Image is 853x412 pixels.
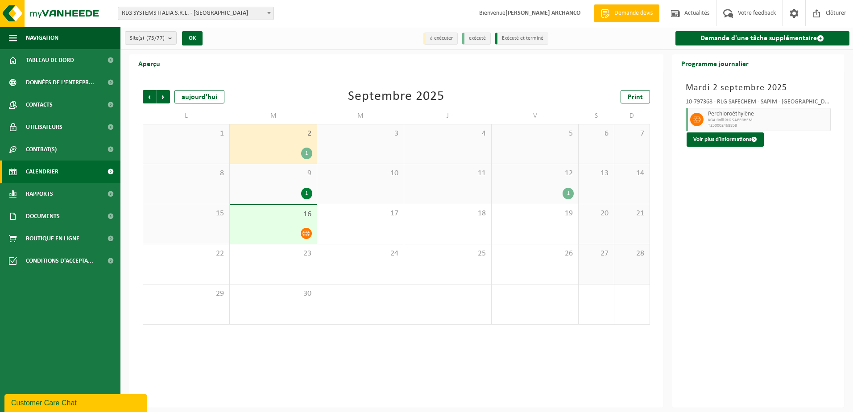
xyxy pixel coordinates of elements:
span: Données de l'entrepr... [26,71,94,94]
span: 26 [496,249,574,259]
span: 17 [322,209,399,218]
span: 3 [322,129,399,139]
a: Demande devis [594,4,659,22]
span: 27 [583,249,609,259]
span: 24 [322,249,399,259]
span: 18 [409,209,486,218]
span: 15 [148,209,225,218]
td: L [143,108,230,124]
span: 7 [619,129,645,139]
div: Septembre 2025 [348,90,444,103]
span: RLG SYSTEMS ITALIA S.R.L. - TORINO [118,7,273,20]
li: Exécuté et terminé [495,33,548,45]
td: M [317,108,404,124]
strong: [PERSON_NAME] ARCHANCO [505,10,580,16]
td: S [579,108,614,124]
span: 13 [583,169,609,178]
span: 5 [496,129,574,139]
button: OK [182,31,203,45]
span: 14 [619,169,645,178]
h3: Mardi 2 septembre 2025 [686,81,831,95]
span: Précédent [143,90,156,103]
span: Rapports [26,183,53,205]
button: Voir plus d'informations [687,132,764,147]
span: Navigation [26,27,58,49]
a: Demande d'une tâche supplémentaire [675,31,850,45]
span: Boutique en ligne [26,227,79,250]
span: 4 [409,129,486,139]
span: 1 [148,129,225,139]
button: Site(s)(75/77) [125,31,177,45]
div: 1 [301,188,312,199]
td: V [492,108,579,124]
span: T250002468858 [708,123,828,128]
div: aujourd'hui [174,90,224,103]
span: 25 [409,249,486,259]
span: Documents [26,205,60,227]
span: 23 [234,249,312,259]
span: Demande devis [612,9,655,18]
h2: Aperçu [129,54,169,72]
span: Tableau de bord [26,49,74,71]
span: 9 [234,169,312,178]
span: Contacts [26,94,53,116]
td: J [404,108,491,124]
span: 8 [148,169,225,178]
span: 28 [619,249,645,259]
span: Conditions d'accepta... [26,250,93,272]
li: exécuté [462,33,491,45]
span: 11 [409,169,486,178]
div: 1 [301,148,312,159]
span: Utilisateurs [26,116,62,138]
span: Perchloroéthylène [708,111,828,118]
count: (75/77) [146,35,165,41]
iframe: chat widget [4,392,149,412]
span: 19 [496,209,574,218]
span: 16 [234,210,312,219]
span: RLG SYSTEMS ITALIA S.R.L. - TORINO [118,7,274,20]
span: Calendrier [26,161,58,183]
span: Site(s) [130,32,165,45]
span: 30 [234,289,312,299]
span: Suivant [157,90,170,103]
span: 2 [234,129,312,139]
span: 21 [619,209,645,218]
span: 20 [583,209,609,218]
div: 1 [563,188,574,199]
span: 12 [496,169,574,178]
div: 10-797368 - RLG SAFECHEM - SAPIM - [GEOGRAPHIC_DATA] [686,99,831,108]
span: Print [628,94,643,101]
td: M [230,108,317,124]
td: D [614,108,650,124]
a: Print [621,90,650,103]
li: à exécuter [423,33,458,45]
span: 29 [148,289,225,299]
span: 6 [583,129,609,139]
span: 22 [148,249,225,259]
span: KGA Colli RLG SAFECHEM [708,118,828,123]
span: 10 [322,169,399,178]
span: Contrat(s) [26,138,57,161]
h2: Programme journalier [672,54,758,72]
